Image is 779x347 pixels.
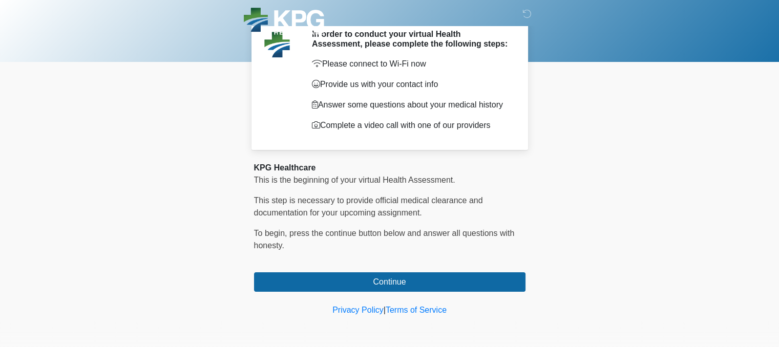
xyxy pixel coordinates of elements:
[386,306,447,314] a: Terms of Service
[312,99,510,111] p: Answer some questions about your medical history
[244,8,324,35] img: KPG Healthcare Logo
[254,162,525,174] div: KPG Healthcare
[254,229,515,250] span: To begin, ﻿﻿﻿﻿﻿﻿﻿﻿﻿﻿﻿﻿﻿﻿﻿﻿﻿press the continue button below and answer all questions with honesty.
[254,272,525,292] button: Continue
[312,78,510,91] p: Provide us with your contact info
[384,306,386,314] a: |
[332,306,384,314] a: Privacy Policy
[254,176,455,184] span: This is the beginning of your virtual Health Assessment.
[262,29,292,60] img: Agent Avatar
[254,196,483,217] span: This step is necessary to provide official medical clearance and documentation for your upcoming ...
[312,58,510,70] p: Please connect to Wi-Fi now
[312,119,510,132] p: Complete a video call with one of our providers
